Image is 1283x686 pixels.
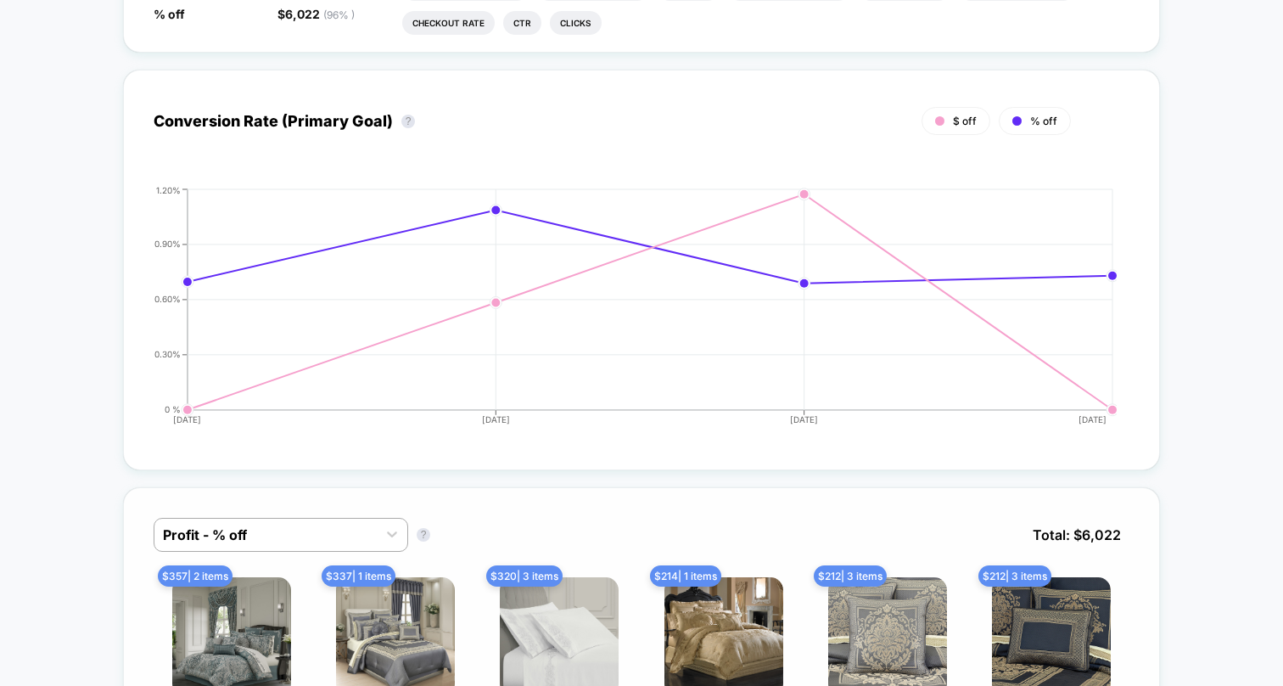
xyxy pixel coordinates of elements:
span: Total: $ 6,022 [1024,518,1129,552]
div: CONVERSION_RATE [137,185,1112,440]
span: $ 320 | 3 items [486,565,563,587]
tspan: 0 % [165,404,181,414]
span: $ [277,7,355,21]
tspan: 1.20% [156,184,181,194]
span: $ 212 | 3 items [978,565,1051,587]
li: Checkout Rate [402,11,495,35]
span: ( 96 % ) [323,8,355,21]
li: Ctr [503,11,541,35]
tspan: [DATE] [482,414,510,425]
button: ? [401,115,415,128]
span: % off [1030,115,1057,127]
tspan: 0.90% [154,239,181,249]
span: % off [154,7,185,21]
li: Clicks [550,11,602,35]
tspan: [DATE] [173,414,201,425]
span: $ 337 | 1 items [322,565,395,587]
tspan: [DATE] [790,414,818,425]
span: 6,022 [285,7,355,21]
tspan: [DATE] [1079,414,1107,425]
span: $ 357 | 2 items [158,565,233,587]
tspan: 0.60% [154,294,181,304]
tspan: 0.30% [154,349,181,359]
span: $ 212 | 3 items [814,565,887,587]
span: $ off [953,115,977,127]
span: $ 214 | 1 items [650,565,721,587]
button: ? [417,528,430,542]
